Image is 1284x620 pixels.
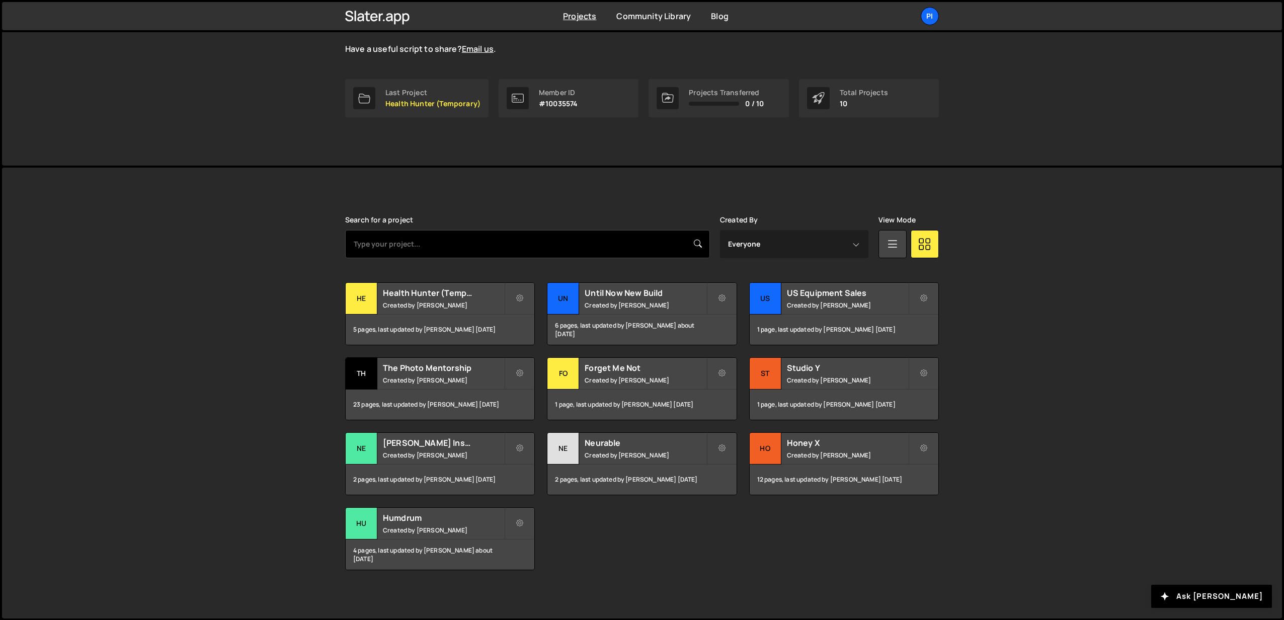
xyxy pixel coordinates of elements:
[750,390,938,420] div: 1 page, last updated by [PERSON_NAME] [DATE]
[616,11,691,22] a: Community Library
[346,433,377,464] div: Ne
[787,451,908,459] small: Created by [PERSON_NAME]
[345,216,413,224] label: Search for a project
[345,507,535,570] a: Hu Humdrum Created by [PERSON_NAME] 4 pages, last updated by [PERSON_NAME] about [DATE]
[878,216,916,224] label: View Mode
[383,287,504,298] h2: Health Hunter (Temporary)
[383,526,504,534] small: Created by [PERSON_NAME]
[547,433,579,464] div: Ne
[547,432,737,495] a: Ne Neurable Created by [PERSON_NAME] 2 pages, last updated by [PERSON_NAME] [DATE]
[749,282,939,345] a: US US Equipment Sales Created by [PERSON_NAME] 1 page, last updated by [PERSON_NAME] [DATE]
[383,437,504,448] h2: [PERSON_NAME] Insulation
[383,362,504,373] h2: The Photo Mentorship
[345,79,489,117] a: Last Project Health Hunter (Temporary)
[787,376,908,384] small: Created by [PERSON_NAME]
[385,89,480,97] div: Last Project
[585,301,706,309] small: Created by [PERSON_NAME]
[787,437,908,448] h2: Honey X
[750,358,781,390] div: St
[346,283,377,315] div: He
[547,283,579,315] div: Un
[383,301,504,309] small: Created by [PERSON_NAME]
[539,100,578,108] p: #10035574
[750,433,781,464] div: Ho
[547,390,736,420] div: 1 page, last updated by [PERSON_NAME] [DATE]
[345,282,535,345] a: He Health Hunter (Temporary) Created by [PERSON_NAME] 5 pages, last updated by [PERSON_NAME] [DATE]
[346,390,534,420] div: 23 pages, last updated by [PERSON_NAME] [DATE]
[346,464,534,495] div: 2 pages, last updated by [PERSON_NAME] [DATE]
[383,512,504,523] h2: Humdrum
[840,100,888,108] p: 10
[720,216,758,224] label: Created By
[345,432,535,495] a: Ne [PERSON_NAME] Insulation Created by [PERSON_NAME] 2 pages, last updated by [PERSON_NAME] [DATE]
[689,89,764,97] div: Projects Transferred
[787,287,908,298] h2: US Equipment Sales
[346,315,534,345] div: 5 pages, last updated by [PERSON_NAME] [DATE]
[750,315,938,345] div: 1 page, last updated by [PERSON_NAME] [DATE]
[787,301,908,309] small: Created by [PERSON_NAME]
[547,282,737,345] a: Un Until Now New Build Created by [PERSON_NAME] 6 pages, last updated by [PERSON_NAME] about [DATE]
[750,283,781,315] div: US
[383,376,504,384] small: Created by [PERSON_NAME]
[585,362,706,373] h2: Forget Me Not
[547,357,737,420] a: Fo Forget Me Not Created by [PERSON_NAME] 1 page, last updated by [PERSON_NAME] [DATE]
[749,357,939,420] a: St Studio Y Created by [PERSON_NAME] 1 page, last updated by [PERSON_NAME] [DATE]
[385,100,480,108] p: Health Hunter (Temporary)
[749,432,939,495] a: Ho Honey X Created by [PERSON_NAME] 12 pages, last updated by [PERSON_NAME] [DATE]
[345,357,535,420] a: Th The Photo Mentorship Created by [PERSON_NAME] 23 pages, last updated by [PERSON_NAME] [DATE]
[921,7,939,25] a: Pi
[547,315,736,345] div: 6 pages, last updated by [PERSON_NAME] about [DATE]
[346,539,534,570] div: 4 pages, last updated by [PERSON_NAME] about [DATE]
[585,287,706,298] h2: Until Now New Build
[711,11,729,22] a: Blog
[585,437,706,448] h2: Neurable
[563,11,596,22] a: Projects
[346,508,377,539] div: Hu
[840,89,888,97] div: Total Projects
[745,100,764,108] span: 0 / 10
[787,362,908,373] h2: Studio Y
[585,451,706,459] small: Created by [PERSON_NAME]
[383,451,504,459] small: Created by [PERSON_NAME]
[346,358,377,390] div: Th
[547,464,736,495] div: 2 pages, last updated by [PERSON_NAME] [DATE]
[345,230,710,258] input: Type your project...
[462,43,494,54] a: Email us
[1151,585,1272,608] button: Ask [PERSON_NAME]
[585,376,706,384] small: Created by [PERSON_NAME]
[547,358,579,390] div: Fo
[750,464,938,495] div: 12 pages, last updated by [PERSON_NAME] [DATE]
[539,89,578,97] div: Member ID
